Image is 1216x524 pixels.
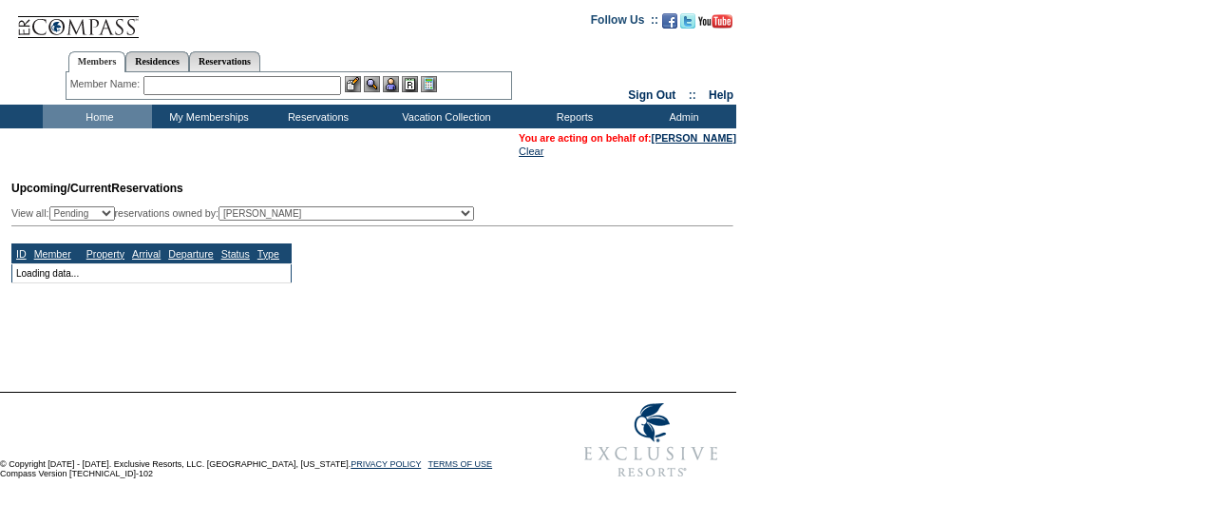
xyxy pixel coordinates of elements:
[680,13,695,29] img: Follow us on Twitter
[257,248,279,260] a: Type
[662,13,677,29] img: Become our fan on Facebook
[370,105,518,128] td: Vacation Collection
[125,51,189,71] a: Residences
[519,132,736,144] span: You are acting on behalf of:
[34,248,71,260] a: Member
[428,459,493,469] a: TERMS OF USE
[168,248,213,260] a: Departure
[12,263,292,282] td: Loading data...
[652,132,736,144] a: [PERSON_NAME]
[698,19,732,30] a: Subscribe to our YouTube Channel
[662,19,677,30] a: Become our fan on Facebook
[351,459,421,469] a: PRIVACY POLICY
[421,76,437,92] img: b_calculator.gif
[628,88,675,102] a: Sign Out
[566,393,736,488] img: Exclusive Resorts
[11,206,483,221] div: View all: reservations owned by:
[627,105,736,128] td: Admin
[364,76,380,92] img: View
[43,105,152,128] td: Home
[221,248,250,260] a: Status
[189,51,260,71] a: Reservations
[16,248,27,260] a: ID
[261,105,370,128] td: Reservations
[132,248,161,260] a: Arrival
[402,76,418,92] img: Reservations
[68,51,126,72] a: Members
[709,88,733,102] a: Help
[519,146,543,157] a: Clear
[518,105,627,128] td: Reports
[680,19,695,30] a: Follow us on Twitter
[11,182,183,195] span: Reservations
[152,105,261,128] td: My Memberships
[345,76,361,92] img: b_edit.gif
[698,14,732,29] img: Subscribe to our YouTube Channel
[383,76,399,92] img: Impersonate
[70,76,143,92] div: Member Name:
[689,88,696,102] span: ::
[591,11,658,34] td: Follow Us ::
[86,248,124,260] a: Property
[11,182,111,195] span: Upcoming/Current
